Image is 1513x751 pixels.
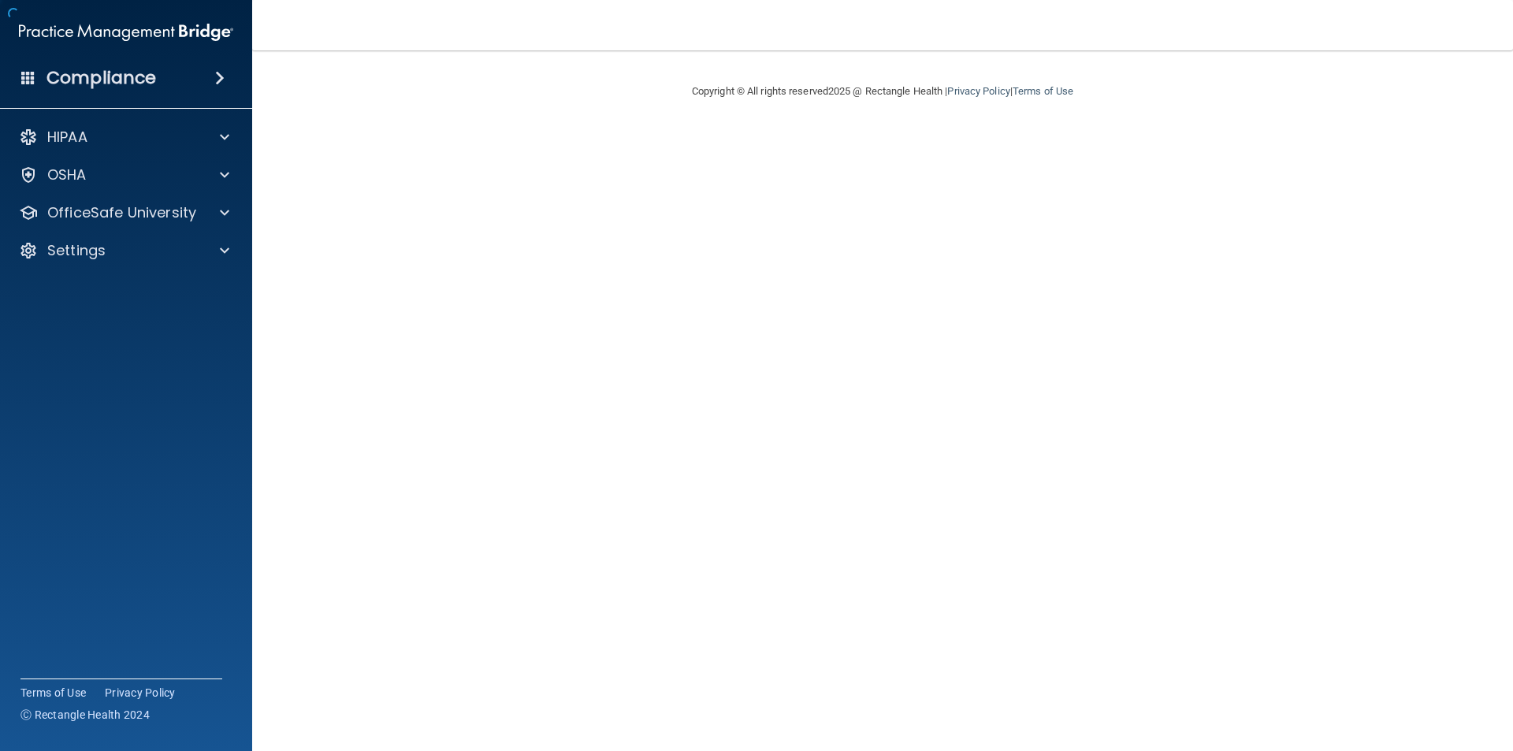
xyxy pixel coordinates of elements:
a: Terms of Use [1013,85,1073,97]
img: PMB logo [19,17,233,48]
p: Settings [47,241,106,260]
span: Ⓒ Rectangle Health 2024 [20,707,150,723]
div: Copyright © All rights reserved 2025 @ Rectangle Health | | [595,66,1170,117]
a: Settings [19,241,229,260]
h4: Compliance [46,67,156,89]
a: OSHA [19,165,229,184]
a: Privacy Policy [105,685,176,701]
a: OfficeSafe University [19,203,229,222]
p: OfficeSafe University [47,203,196,222]
p: OSHA [47,165,87,184]
a: Privacy Policy [947,85,1009,97]
p: HIPAA [47,128,87,147]
a: Terms of Use [20,685,86,701]
a: HIPAA [19,128,229,147]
